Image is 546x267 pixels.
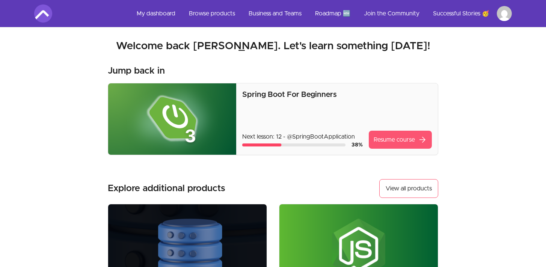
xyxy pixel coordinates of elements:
a: Join the Community [358,5,425,23]
img: Product image for Spring Boot For Beginners [108,83,236,155]
h3: Jump back in [108,65,165,77]
a: Roadmap 🆕 [309,5,356,23]
a: View all products [379,179,438,198]
img: Profile image for Vivek Rajbansh [497,6,512,21]
a: Business and Teams [243,5,308,23]
div: Course progress [242,143,345,146]
a: Successful Stories 🥳 [427,5,495,23]
span: arrow_forward [418,135,427,144]
a: Browse products [183,5,241,23]
nav: Main [131,5,512,23]
h2: Welcome back [PERSON_NAME]. Let's learn something [DATE]! [34,39,512,53]
a: My dashboard [131,5,181,23]
span: 38 % [351,142,363,148]
img: Amigoscode logo [34,5,52,23]
h3: Explore additional products [108,183,225,195]
p: Next lesson: 12 - @SpringBootApplication [242,132,363,141]
p: Spring Boot For Beginners [242,89,432,100]
a: Resume coursearrow_forward [369,131,432,149]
